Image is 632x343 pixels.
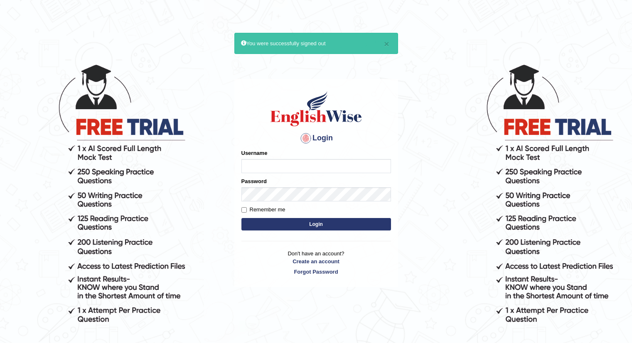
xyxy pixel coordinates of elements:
[241,257,391,265] a: Create an account
[241,177,267,185] label: Password
[241,149,268,157] label: Username
[241,268,391,276] a: Forgot Password
[241,132,391,145] h4: Login
[241,250,391,275] p: Don't have an account?
[234,33,398,54] div: You were successfully signed out
[241,206,285,214] label: Remember me
[269,90,364,127] img: Logo of English Wise sign in for intelligent practice with AI
[241,207,247,213] input: Remember me
[384,39,389,48] button: ×
[241,218,391,230] button: Login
